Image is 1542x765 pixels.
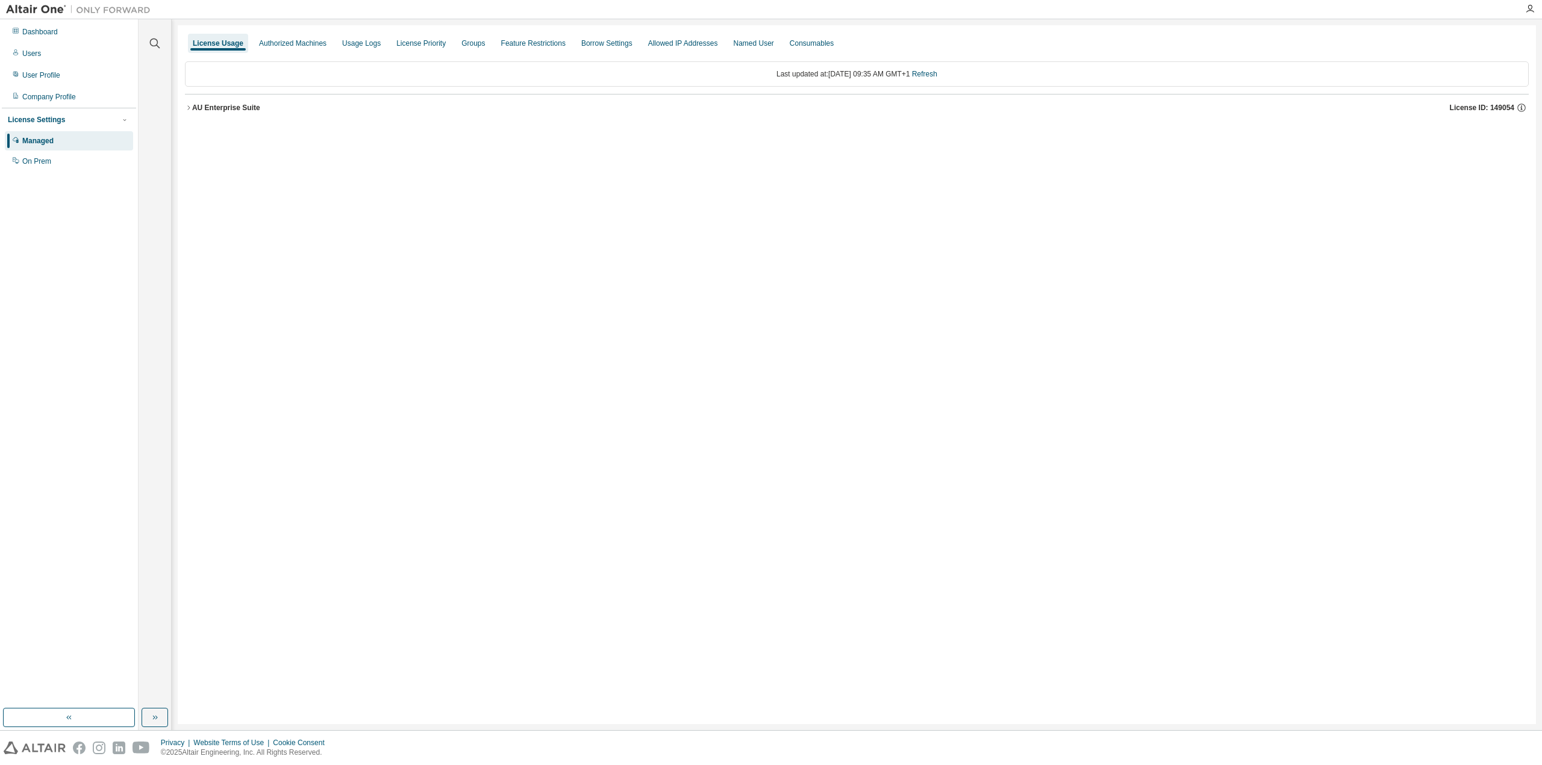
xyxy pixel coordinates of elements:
img: youtube.svg [133,742,150,754]
div: Named User [733,39,773,48]
button: AU Enterprise SuiteLicense ID: 149054 [185,94,1529,121]
div: Feature Restrictions [501,39,566,48]
img: instagram.svg [93,742,105,754]
p: © 2025 Altair Engineering, Inc. All Rights Reserved. [161,748,332,758]
span: License ID: 149054 [1450,103,1514,113]
div: On Prem [22,156,51,166]
div: License Usage [193,39,243,48]
img: linkedin.svg [113,742,125,754]
div: Borrow Settings [581,39,632,48]
div: Allowed IP Addresses [648,39,718,48]
img: Altair One [6,4,157,16]
div: Managed [22,136,54,146]
div: Authorized Machines [259,39,326,48]
div: Website Terms of Use [193,738,273,748]
div: Company Profile [22,92,76,102]
div: Dashboard [22,27,58,37]
div: Cookie Consent [273,738,331,748]
div: Last updated at: [DATE] 09:35 AM GMT+1 [185,61,1529,87]
div: Consumables [790,39,834,48]
a: Refresh [912,70,937,78]
img: facebook.svg [73,742,86,754]
div: Users [22,49,41,58]
div: License Settings [8,115,65,125]
img: altair_logo.svg [4,742,66,754]
div: Usage Logs [342,39,381,48]
div: User Profile [22,70,60,80]
div: Privacy [161,738,193,748]
div: Groups [461,39,485,48]
div: AU Enterprise Suite [192,103,260,113]
div: License Priority [396,39,446,48]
